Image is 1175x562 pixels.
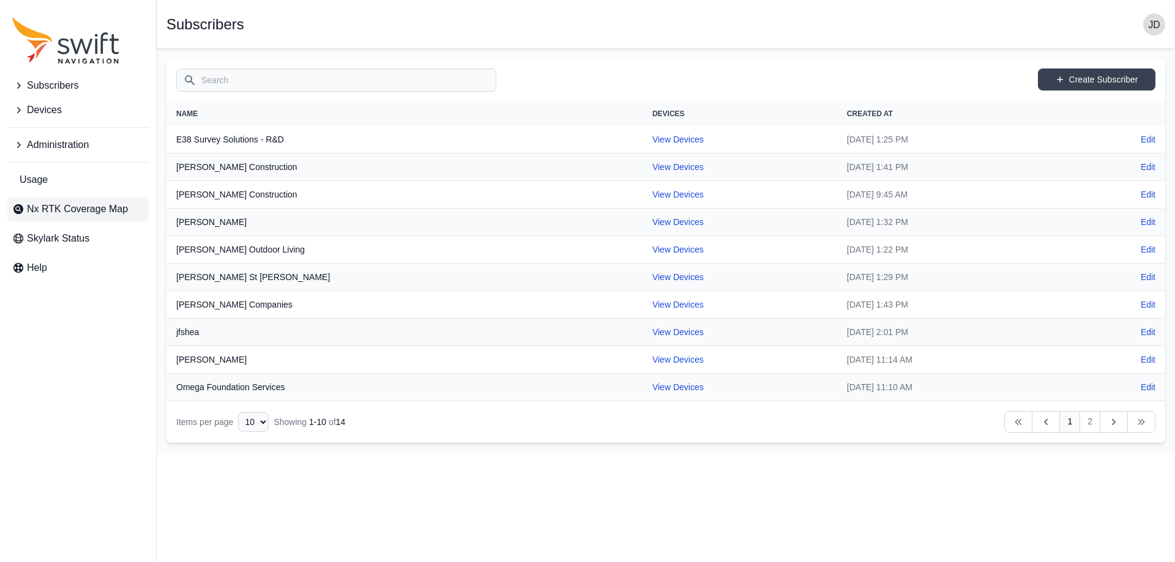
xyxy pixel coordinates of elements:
th: [PERSON_NAME] St [PERSON_NAME] [166,264,643,291]
span: 1 - 10 [309,417,326,427]
a: View Devices [652,245,704,254]
span: 14 [336,417,346,427]
span: Administration [27,138,89,152]
input: Search [176,68,496,92]
a: Edit [1141,381,1155,393]
a: 2 [1080,411,1100,433]
span: Items per page [176,417,233,427]
th: [PERSON_NAME] [166,346,643,374]
th: Name [166,102,643,126]
a: Edit [1141,243,1155,256]
a: View Devices [652,300,704,309]
button: Devices [7,98,149,122]
a: View Devices [652,135,704,144]
td: [DATE] 1:29 PM [837,264,1071,291]
span: Usage [20,172,48,187]
th: [PERSON_NAME] Construction [166,181,643,209]
a: View Devices [652,190,704,199]
a: Edit [1141,133,1155,146]
span: Help [27,261,47,275]
a: View Devices [652,382,704,392]
span: Subscribers [27,78,78,93]
th: [PERSON_NAME] [166,209,643,236]
a: Usage [7,168,149,192]
td: [DATE] 11:10 AM [837,374,1071,401]
th: jfshea [166,319,643,346]
a: Edit [1141,326,1155,338]
th: Devices [643,102,837,126]
td: [DATE] 9:45 AM [837,181,1071,209]
th: [PERSON_NAME] Construction [166,153,643,181]
a: Help [7,256,149,280]
th: Created At [837,102,1071,126]
div: Showing of [274,416,345,428]
a: View Devices [652,272,704,282]
td: [DATE] 11:14 AM [837,346,1071,374]
a: Edit [1141,216,1155,228]
span: Skylark Status [27,231,89,246]
h1: Subscribers [166,17,244,32]
a: View Devices [652,327,704,337]
span: Devices [27,103,62,117]
a: Edit [1141,353,1155,366]
td: [DATE] 1:25 PM [837,126,1071,153]
td: [DATE] 1:22 PM [837,236,1071,264]
td: [DATE] 1:32 PM [837,209,1071,236]
img: user photo [1143,13,1165,35]
a: Create Subscriber [1038,68,1155,91]
a: Edit [1141,298,1155,311]
select: Display Limit [238,412,269,432]
a: Skylark Status [7,226,149,251]
a: View Devices [652,162,704,172]
td: [DATE] 1:43 PM [837,291,1071,319]
td: [DATE] 1:41 PM [837,153,1071,181]
a: View Devices [652,355,704,364]
th: [PERSON_NAME] Companies [166,291,643,319]
a: Edit [1141,161,1155,173]
span: Nx RTK Coverage Map [27,202,128,216]
th: Omega Foundation Services [166,374,643,401]
th: [PERSON_NAME] Outdoor Living [166,236,643,264]
a: Edit [1141,188,1155,201]
button: Administration [7,133,149,157]
a: Nx RTK Coverage Map [7,197,149,221]
td: [DATE] 2:01 PM [837,319,1071,346]
a: Edit [1141,271,1155,283]
a: View Devices [652,217,704,227]
button: Subscribers [7,73,149,98]
th: E38 Survey Solutions - R&D [166,126,643,153]
a: 1 [1059,411,1080,433]
nav: Table navigation [166,401,1165,443]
